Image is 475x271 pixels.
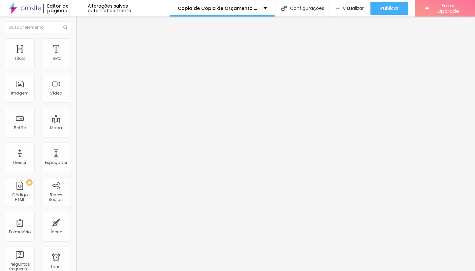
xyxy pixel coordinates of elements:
[370,2,408,15] button: Publicar
[51,56,61,61] div: Texto
[11,91,29,96] div: Imagem
[63,25,67,29] img: Icone
[14,56,25,61] div: Título
[432,3,465,14] span: Fazer Upgrade
[14,126,26,130] div: Botão
[50,91,62,96] div: Vídeo
[13,160,26,165] div: Divisor
[330,2,370,15] button: Visualizar
[9,230,31,234] div: Formulário
[88,4,169,13] div: Alterações salvas automaticamente
[50,126,62,130] div: Mapa
[7,193,33,202] div: Código HTML
[43,193,69,202] div: Redes Sociais
[336,6,339,11] img: view-1.svg
[281,6,287,11] img: Icone
[5,21,71,33] input: Buscar elemento
[50,264,62,269] div: Timer
[343,6,364,11] span: Visualizar
[50,230,62,234] div: Ícone
[45,160,67,165] div: Espaçador
[380,6,398,11] span: Publicar
[43,4,88,13] div: Editor de páginas
[178,6,259,11] p: Copia de Copia de Orçamento Casamento25 -26
[76,17,475,271] iframe: Editor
